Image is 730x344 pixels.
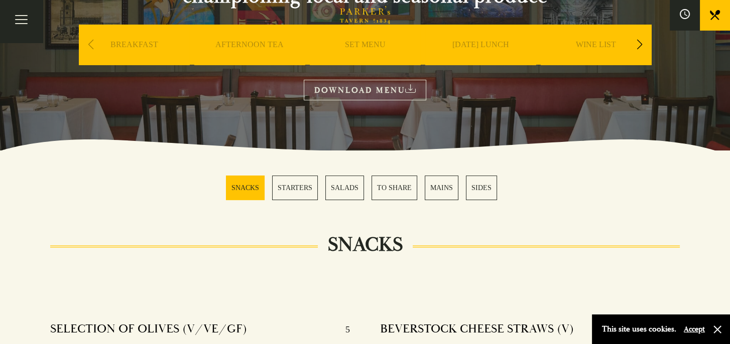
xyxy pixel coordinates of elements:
[84,34,97,56] div: Previous slide
[304,80,426,100] a: DOWNLOAD MENU
[684,324,705,334] button: Accept
[576,40,616,80] a: WINE LIST
[712,324,722,334] button: Close and accept
[194,25,305,95] div: 2 / 9
[466,176,497,200] a: 6 / 6
[110,40,158,80] a: BREAKFAST
[226,176,265,200] a: 1 / 6
[310,25,420,95] div: 3 / 9
[325,176,364,200] a: 3 / 6
[425,176,458,200] a: 5 / 6
[633,34,646,56] div: Next slide
[215,40,284,80] a: AFTERNOON TEA
[50,321,247,337] h4: SELECTION OF OLIVES (V/VE/GF)
[318,233,413,257] h2: SNACKS
[272,176,318,200] a: 2 / 6
[380,321,574,337] h4: BEVERSTOCK CHEESE STRAWS (V)
[452,40,509,80] a: [DATE] LUNCH
[372,176,417,200] a: 4 / 6
[541,25,651,95] div: 5 / 9
[425,25,536,95] div: 4 / 9
[345,40,386,80] a: SET MENU
[602,322,676,336] p: This site uses cookies.
[79,25,189,95] div: 1 / 9
[335,321,350,337] p: 5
